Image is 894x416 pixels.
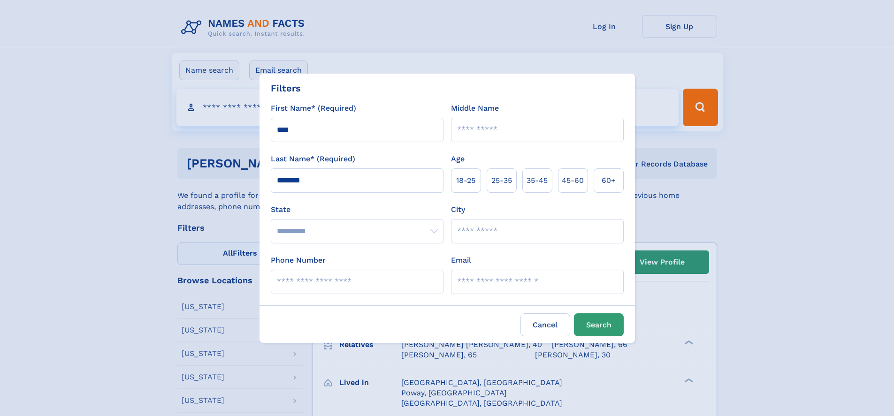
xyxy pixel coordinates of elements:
label: Email [451,255,471,266]
span: 45‑60 [562,175,584,186]
button: Search [574,313,624,336]
div: Filters [271,81,301,95]
label: State [271,204,443,215]
span: 25‑35 [491,175,512,186]
label: Cancel [520,313,570,336]
label: City [451,204,465,215]
label: Age [451,153,465,165]
span: 35‑45 [527,175,548,186]
label: Last Name* (Required) [271,153,355,165]
label: First Name* (Required) [271,103,356,114]
label: Middle Name [451,103,499,114]
span: 18‑25 [456,175,475,186]
label: Phone Number [271,255,326,266]
span: 60+ [602,175,616,186]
